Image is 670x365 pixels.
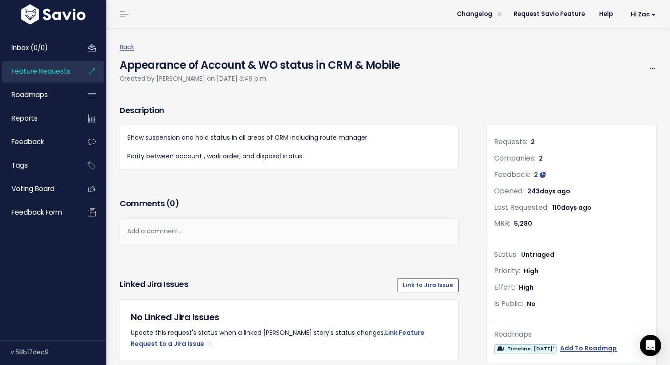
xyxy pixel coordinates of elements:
span: Feedback [12,137,44,146]
span: 5,280 [514,219,532,228]
a: Roadmaps [2,85,74,105]
span: Effort: [494,282,515,292]
span: Last Requested: [494,202,549,212]
span: 243 [527,187,570,196]
span: 2 [531,137,535,146]
a: 2 [534,170,546,179]
span: 0 [170,198,175,209]
span: Roadmaps [12,90,48,99]
span: 110 [552,203,592,212]
a: Feature Requests [2,61,74,82]
span: Is Public: [494,298,523,309]
span: High [519,283,534,292]
span: Feedback: [494,169,530,180]
span: Voting Board [12,184,55,193]
span: days ago [540,187,570,196]
a: Hi Zac [620,8,663,21]
span: days ago [561,203,592,212]
a: Feedback form [2,202,74,223]
span: Reports [12,114,38,123]
span: Tags [12,161,28,170]
a: Voting Board [2,179,74,199]
h3: Description [120,104,459,117]
span: Changelog [457,11,492,17]
span: Inbox (0/0) [12,43,48,52]
h4: Appearance of Account & WO status in CRM & Mobile [120,53,400,73]
div: Roadmaps [494,328,649,341]
a: Request Savio Feature [506,8,592,21]
span: Hi Zac [631,11,656,18]
span: Priority: [494,266,520,276]
span: Companies: [494,153,535,163]
span: 2 [534,170,538,179]
span: High [524,267,538,275]
h5: No Linked Jira Issues [131,310,448,324]
a: Inbox (0/0) [2,38,74,58]
span: Status: [494,249,518,259]
a: Feedback [2,132,74,152]
p: Show suspension and hold status in all areas of CRM including route manager [127,132,451,143]
h3: Linked Jira issues [120,278,188,292]
a: Reports [2,108,74,129]
h3: Comments ( ) [120,197,459,210]
span: Requests: [494,137,527,147]
a: 1. Timeline: [DATE]' [494,343,557,354]
a: Link to Jira Issue [397,278,459,292]
a: Add To Roadmap [560,343,617,354]
span: Untriaged [521,250,554,259]
span: Feature Requests [12,67,70,76]
img: logo-white.9d6f32f41409.svg [19,4,88,24]
a: Help [592,8,620,21]
p: Parity between account , work order, and disposal status [127,151,451,162]
span: No [527,299,536,308]
div: v.58b17dec9 [11,341,106,364]
div: Add a comment... [120,218,459,244]
a: Back [120,43,134,51]
span: MRR: [494,218,510,228]
span: Created by [PERSON_NAME] on [DATE] 3:49 p.m. [120,74,268,83]
a: Tags [2,155,74,176]
span: Feedback form [12,208,62,217]
p: Update this request's status when a linked [PERSON_NAME] story's status changes. [131,327,448,349]
span: Opened: [494,186,524,196]
span: 1. Timeline: [DATE]' [494,344,557,353]
span: 2 [539,154,543,163]
div: Open Intercom Messenger [640,335,661,356]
